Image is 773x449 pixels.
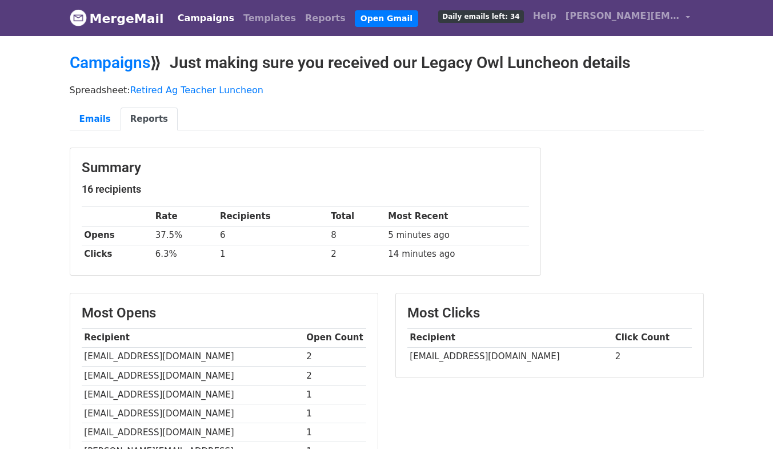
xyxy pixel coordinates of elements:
th: Rate [153,207,217,226]
td: 1 [304,385,366,404]
td: 8 [328,226,385,245]
a: Help [528,5,561,27]
a: MergeMail [70,6,164,30]
th: Opens [82,226,153,245]
a: Daily emails left: 34 [434,5,528,27]
a: Emails [70,108,121,131]
td: [EMAIL_ADDRESS][DOMAIN_NAME] [82,366,304,385]
a: Reports [301,7,350,30]
h3: Summary [82,160,529,176]
th: Recipient [82,328,304,347]
td: [EMAIL_ADDRESS][DOMAIN_NAME] [407,347,612,366]
td: [EMAIL_ADDRESS][DOMAIN_NAME] [82,404,304,423]
td: 37.5% [153,226,217,245]
td: 1 [217,245,328,264]
th: Recipient [407,328,612,347]
th: Open Count [304,328,366,347]
td: 2 [328,245,385,264]
td: 1 [304,423,366,442]
span: [PERSON_NAME][EMAIL_ADDRESS][DOMAIN_NAME] [566,9,680,23]
span: Daily emails left: 34 [438,10,523,23]
td: 6 [217,226,328,245]
td: [EMAIL_ADDRESS][DOMAIN_NAME] [82,385,304,404]
td: 2 [612,347,692,366]
a: [PERSON_NAME][EMAIL_ADDRESS][DOMAIN_NAME] [561,5,695,31]
th: Clicks [82,245,153,264]
td: [EMAIL_ADDRESS][DOMAIN_NAME] [82,347,304,366]
th: Total [328,207,385,226]
td: 1 [304,404,366,423]
a: Retired Ag Teacher Luncheon [130,85,263,96]
th: Recipients [217,207,328,226]
td: 2 [304,347,366,366]
h2: ⟫ Just making sure you received our Legacy Owl Luncheon details [70,53,704,73]
a: Open Gmail [355,10,418,27]
p: Spreadsheet: [70,84,704,96]
a: Campaigns [173,7,239,30]
h3: Most Opens [82,305,366,321]
td: 2 [304,366,366,385]
th: Most Recent [386,207,529,226]
img: MergeMail logo [70,9,87,26]
td: 14 minutes ago [386,245,529,264]
a: Campaigns [70,53,150,72]
a: Templates [239,7,301,30]
h5: 16 recipients [82,183,529,196]
td: [EMAIL_ADDRESS][DOMAIN_NAME] [82,423,304,442]
th: Click Count [612,328,692,347]
a: Reports [121,108,178,131]
td: 6.3% [153,245,217,264]
td: 5 minutes ago [386,226,529,245]
h3: Most Clicks [407,305,692,321]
